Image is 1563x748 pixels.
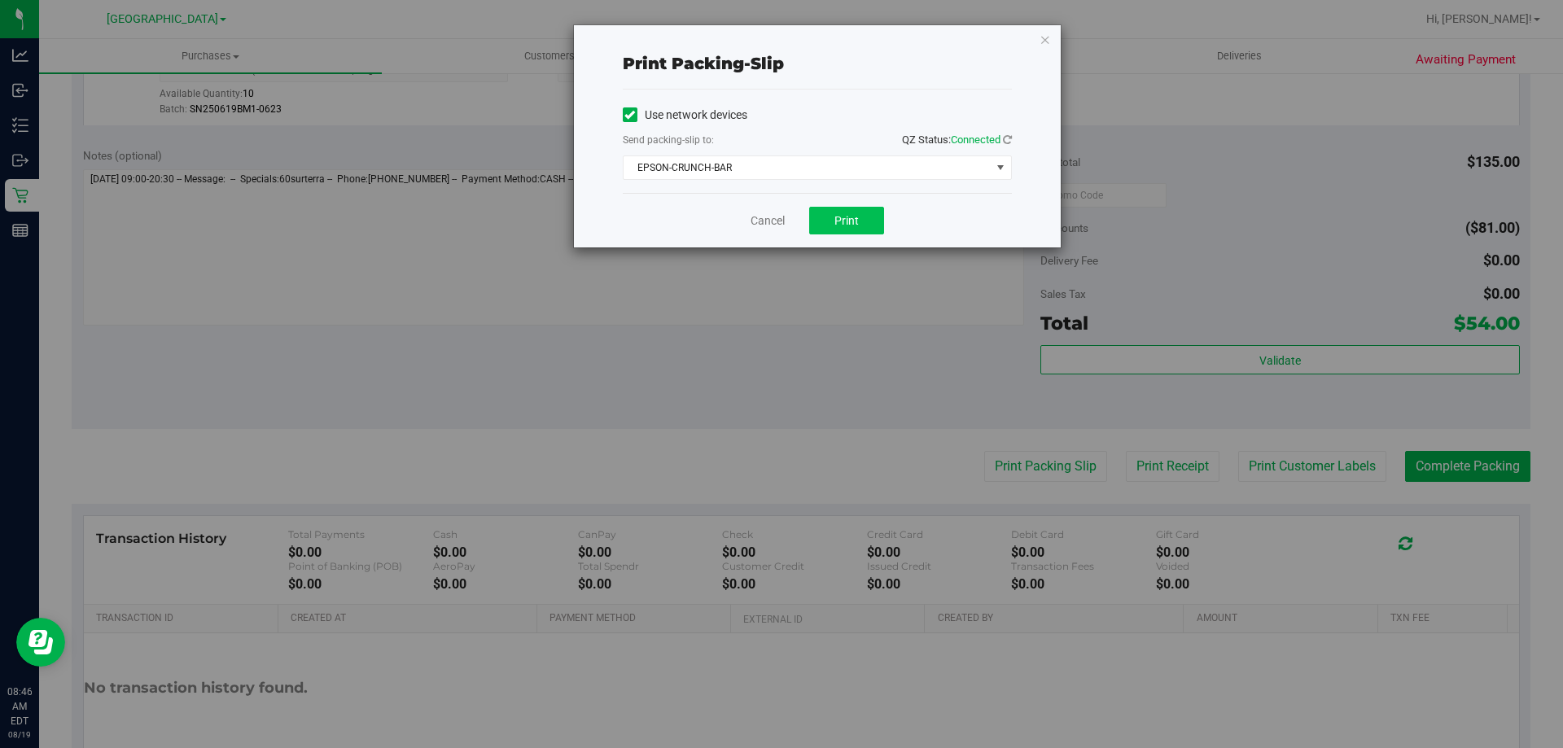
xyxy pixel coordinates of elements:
[16,618,65,667] iframe: Resource center
[624,156,991,179] span: EPSON-CRUNCH-BAR
[990,156,1010,179] span: select
[623,54,784,73] span: Print packing-slip
[951,133,1000,146] span: Connected
[834,214,859,227] span: Print
[623,133,714,147] label: Send packing-slip to:
[751,212,785,230] a: Cancel
[902,133,1012,146] span: QZ Status:
[809,207,884,234] button: Print
[623,107,747,124] label: Use network devices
